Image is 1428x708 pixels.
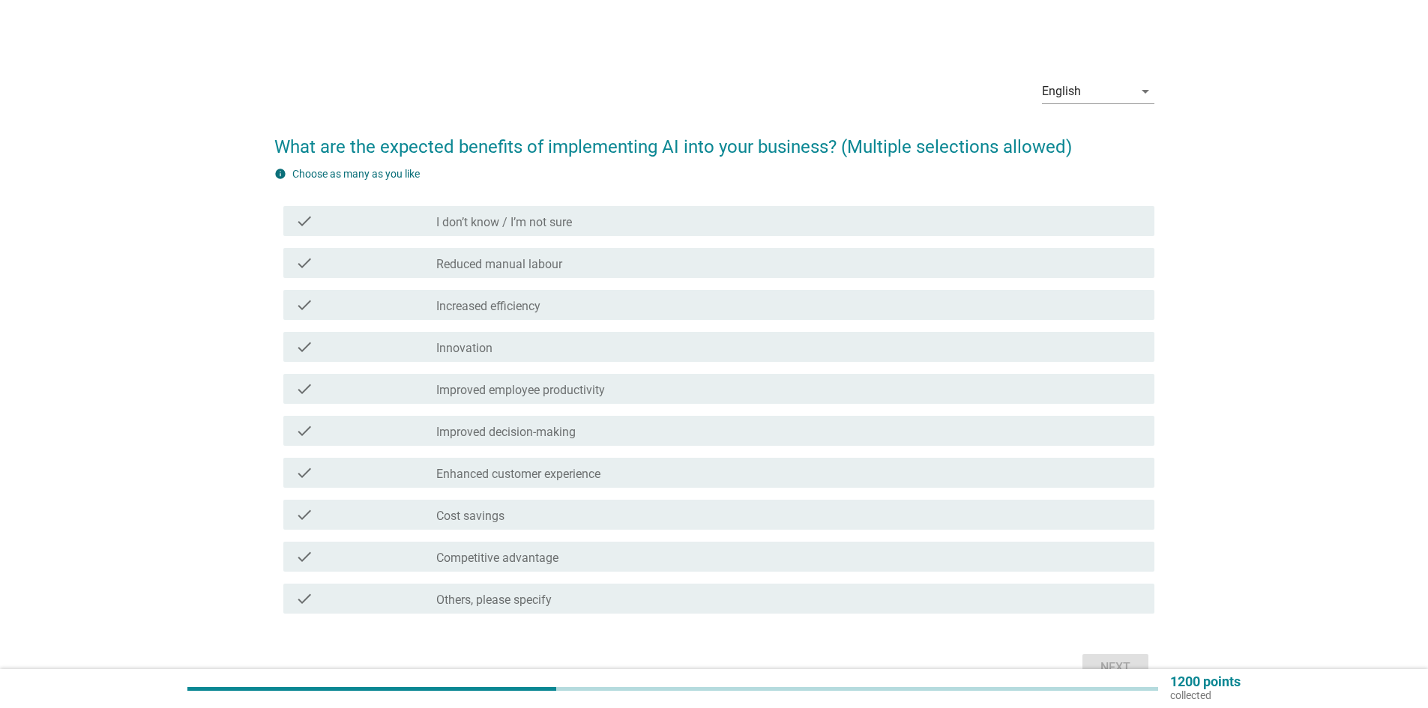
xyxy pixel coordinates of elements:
[436,341,492,356] label: Innovation
[295,590,313,608] i: check
[436,425,576,440] label: Improved decision-making
[436,551,558,566] label: Competitive advantage
[295,212,313,230] i: check
[436,257,562,272] label: Reduced manual labour
[436,299,540,314] label: Increased efficiency
[295,380,313,398] i: check
[274,118,1154,160] h2: What are the expected benefits of implementing AI into your business? (Multiple selections allowed)
[295,506,313,524] i: check
[295,338,313,356] i: check
[295,548,313,566] i: check
[1170,675,1241,689] p: 1200 points
[292,168,420,180] label: Choose as many as you like
[295,422,313,440] i: check
[436,383,605,398] label: Improved employee productivity
[436,215,572,230] label: I don’t know / I’m not sure
[274,168,286,180] i: info
[436,593,552,608] label: Others, please specify
[1170,689,1241,702] p: collected
[1042,85,1081,98] div: English
[436,467,600,482] label: Enhanced customer experience
[295,464,313,482] i: check
[295,296,313,314] i: check
[1136,82,1154,100] i: arrow_drop_down
[436,509,504,524] label: Cost savings
[295,254,313,272] i: check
